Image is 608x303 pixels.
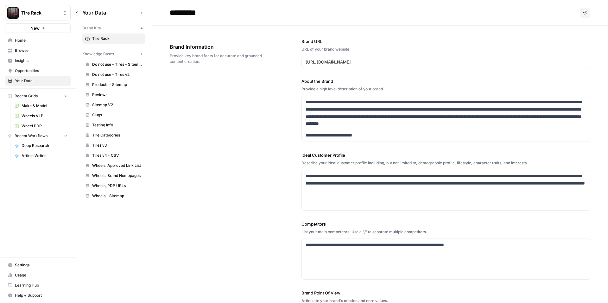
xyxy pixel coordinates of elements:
[12,101,71,111] a: Make & Model
[15,48,68,53] span: Browse
[92,36,142,41] span: Tire Rack
[301,46,590,52] div: URL of your brand website
[92,62,142,67] span: Do not use - Tires - Sitemap
[82,191,145,201] a: Wheels - Sitemap
[301,160,590,166] div: Describe your ideal customer profile including, but not limited to, demographic profile, lifestyl...
[5,56,71,66] a: Insights
[301,152,590,158] label: Ideal Customer Profile
[12,111,71,121] a: Wheels VLP
[5,91,71,101] button: Recent Grids
[82,70,145,80] a: Do not use - Tires v2
[22,123,68,129] span: Wheel PDP
[12,121,71,131] a: Wheel PDP
[170,53,266,64] span: Provide key brand facts for accurate and grounded content creation.
[92,183,142,189] span: Wheels_PDP URLs
[92,102,142,108] span: Sitemap V2
[30,25,40,31] span: New
[301,221,590,227] label: Competitors
[5,35,71,45] a: Home
[82,25,101,31] span: Brand Kits
[82,100,145,110] a: Sitemap V2
[82,181,145,191] a: Wheels_PDP URLs
[82,120,145,130] a: Testing Info
[92,163,142,168] span: Wheels_Approved Link List
[5,66,71,76] a: Opportunities
[301,78,590,84] label: About the Brand
[7,7,19,19] img: Tire Rack Logo
[82,9,138,16] span: Your Data
[82,110,145,120] a: Slugs
[306,59,586,65] input: www.sundaysoccer.com
[301,86,590,92] div: Provide a high level description of your brand.
[15,38,68,43] span: Home
[5,270,71,280] a: Usage
[82,33,145,44] a: Tire Rack
[22,113,68,119] span: Wheels VLP
[22,153,68,159] span: Article Writer
[92,112,142,118] span: Slugs
[5,260,71,270] a: Settings
[15,78,68,84] span: Your Data
[82,80,145,90] a: Products - Sitemap
[92,153,142,158] span: Tires v4 - CSV
[15,282,68,288] span: Learning Hub
[15,293,68,298] span: Help + Support
[92,82,142,88] span: Products - Sitemap
[92,122,142,128] span: Testing Info
[82,150,145,161] a: Tires v4 - CSV
[301,38,590,45] label: Brand URL
[15,272,68,278] span: Usage
[22,143,68,148] span: Deep Research
[5,23,71,33] button: New
[5,290,71,300] button: Help + Support
[82,51,114,57] span: Knowledge Bases
[82,90,145,100] a: Reviews
[12,141,71,151] a: Deep Research
[15,68,68,74] span: Opportunities
[15,133,47,139] span: Recent Workflows
[301,229,590,235] div: List your main competitors. Use a "," to separate multiple competitors.
[5,45,71,56] a: Browse
[22,103,68,109] span: Make & Model
[170,43,266,51] span: Brand Information
[92,142,142,148] span: Tires v3
[5,5,71,21] button: Workspace: Tire Rack
[21,10,60,16] span: Tire Rack
[92,92,142,98] span: Reviews
[92,72,142,77] span: Do not use - Tires v2
[82,130,145,140] a: Tire Categories
[92,193,142,199] span: Wheels - Sitemap
[92,173,142,179] span: Wheels_Brand Homepages
[82,140,145,150] a: Tires v3
[5,131,71,141] button: Recent Workflows
[5,280,71,290] a: Learning Hub
[12,151,71,161] a: Article Writer
[82,59,145,70] a: Do not use - Tires - Sitemap
[301,290,590,296] label: Brand Point Of View
[82,161,145,171] a: Wheels_Approved Link List
[92,132,142,138] span: Tire Categories
[15,262,68,268] span: Settings
[15,58,68,64] span: Insights
[15,93,38,99] span: Recent Grids
[82,171,145,181] a: Wheels_Brand Homepages
[5,76,71,86] a: Your Data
